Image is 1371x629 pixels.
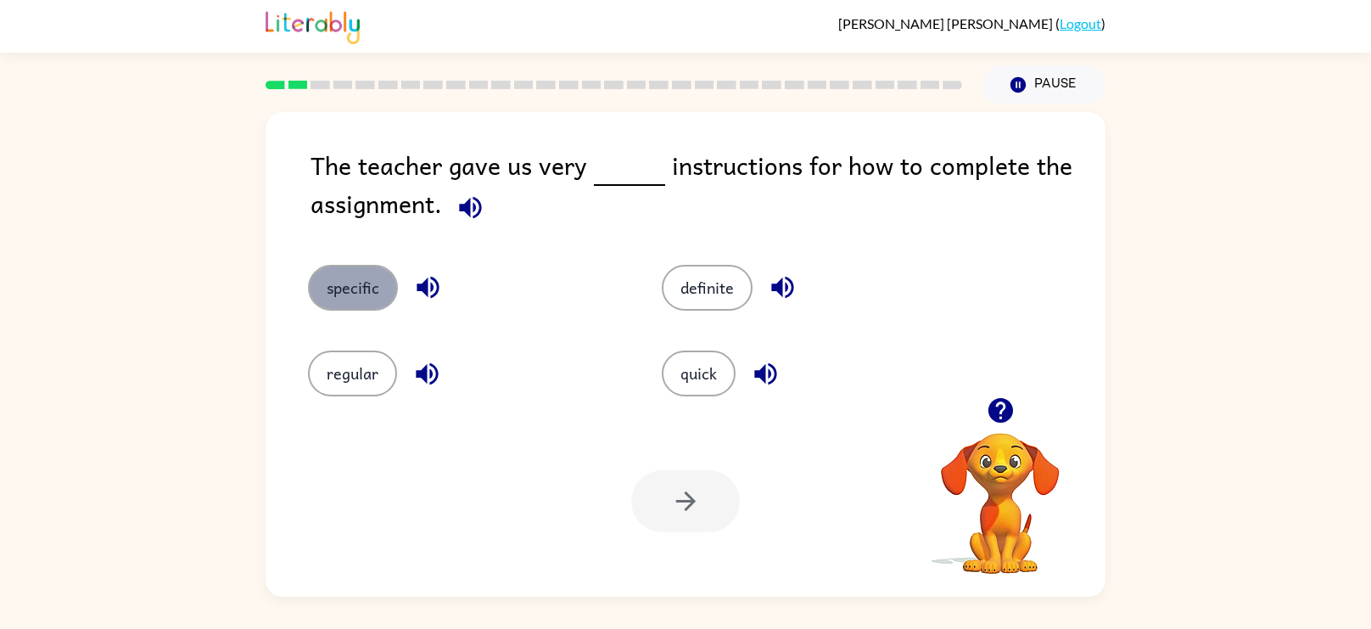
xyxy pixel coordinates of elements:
button: Pause [982,65,1105,104]
button: specific [308,265,398,311]
button: regular [308,351,397,396]
div: The teacher gave us very instructions for how to complete the assignment. [311,146,1105,231]
a: Logout [1060,15,1101,31]
span: [PERSON_NAME] [PERSON_NAME] [838,15,1055,31]
img: Literably [266,7,360,44]
video: Your browser must support playing .mp4 files to use Literably. Please try using another browser. [915,407,1085,576]
button: quick [662,351,736,396]
div: ( ) [838,15,1105,31]
button: definite [662,265,753,311]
